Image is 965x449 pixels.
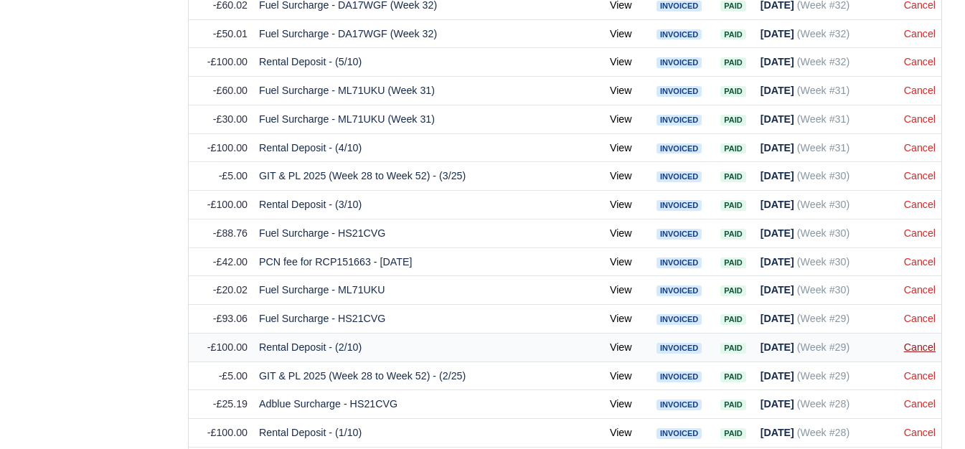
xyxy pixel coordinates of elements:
[253,276,596,305] td: Fuel Surcharge - ML71UKU
[904,142,936,153] a: Cancel
[761,341,794,353] strong: [DATE]
[610,227,632,239] a: View
[253,419,596,448] td: Rental Deposit - (1/10)
[904,199,936,210] a: Cancel
[797,28,849,39] span: (Week #32)
[720,200,745,211] span: Paid
[213,284,248,296] span: -£20.02
[797,427,849,438] span: (Week #28)
[904,85,936,96] a: Cancel
[219,370,248,382] span: -£5.00
[213,227,248,239] span: -£88.76
[610,142,632,153] a: View
[253,105,596,133] td: Fuel Surcharge - ML71UKU (Week 31)
[219,170,248,181] span: -£5.00
[720,343,745,354] span: Paid
[904,256,936,268] a: Cancel
[213,398,248,410] span: -£25.19
[656,115,702,126] span: Invoiced
[761,170,794,181] strong: [DATE]
[656,200,702,211] span: Invoiced
[213,28,248,39] span: -£50.01
[761,85,794,96] strong: [DATE]
[761,284,794,296] strong: [DATE]
[253,191,596,219] td: Rental Deposit - (3/10)
[253,48,596,77] td: Rental Deposit - (5/10)
[253,19,596,48] td: Fuel Surcharge - DA17WGF (Week 32)
[720,115,745,126] span: Paid
[610,398,632,410] a: View
[797,341,849,353] span: (Week #29)
[610,427,632,438] a: View
[797,170,849,181] span: (Week #30)
[253,247,596,276] td: PCN fee for RCP151663 - [DATE]
[904,56,936,67] a: Cancel
[761,113,794,125] strong: [DATE]
[610,56,632,67] a: View
[610,28,632,39] a: View
[720,372,745,382] span: Paid
[720,314,745,325] span: Paid
[720,57,745,68] span: Paid
[904,341,936,353] a: Cancel
[720,428,745,439] span: Paid
[656,400,702,410] span: Invoiced
[610,256,632,268] a: View
[253,361,596,390] td: GIT & PL 2025 (Week 28 to Week 52) - (2/25)
[893,380,965,449] iframe: Chat Widget
[904,227,936,239] a: Cancel
[797,227,849,239] span: (Week #30)
[720,86,745,97] span: Paid
[207,199,248,210] span: -£100.00
[720,257,745,268] span: Paid
[761,427,794,438] strong: [DATE]
[761,398,794,410] strong: [DATE]
[720,400,745,410] span: Paid
[253,162,596,191] td: GIT & PL 2025 (Week 28 to Week 52) - (3/25)
[213,313,248,324] span: -£93.06
[207,341,248,353] span: -£100.00
[656,257,702,268] span: Invoiced
[207,56,248,67] span: -£100.00
[656,29,702,40] span: Invoiced
[797,142,849,153] span: (Week #31)
[797,256,849,268] span: (Week #30)
[797,398,849,410] span: (Week #28)
[761,142,794,153] strong: [DATE]
[253,77,596,105] td: Fuel Surcharge - ML71UKU (Week 31)
[610,313,632,324] a: View
[761,227,794,239] strong: [DATE]
[253,305,596,334] td: Fuel Surcharge - HS21CVG
[610,341,632,353] a: View
[797,313,849,324] span: (Week #29)
[610,199,632,210] a: View
[610,85,632,96] a: View
[904,370,936,382] a: Cancel
[656,171,702,182] span: Invoiced
[610,113,632,125] a: View
[656,57,702,68] span: Invoiced
[761,370,794,382] strong: [DATE]
[797,284,849,296] span: (Week #30)
[253,390,596,419] td: Adblue Surcharge - HS21CVG
[904,313,936,324] a: Cancel
[656,229,702,240] span: Invoiced
[761,199,794,210] strong: [DATE]
[720,29,745,40] span: Paid
[656,343,702,354] span: Invoiced
[761,56,794,67] strong: [DATE]
[213,85,248,96] span: -£60.00
[207,427,248,438] span: -£100.00
[797,370,849,382] span: (Week #29)
[904,170,936,181] a: Cancel
[720,229,745,240] span: Paid
[761,28,794,39] strong: [DATE]
[656,285,702,296] span: Invoiced
[797,85,849,96] span: (Week #31)
[720,1,745,11] span: Paid
[656,143,702,154] span: Invoiced
[610,170,632,181] a: View
[656,372,702,382] span: Invoiced
[720,171,745,182] span: Paid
